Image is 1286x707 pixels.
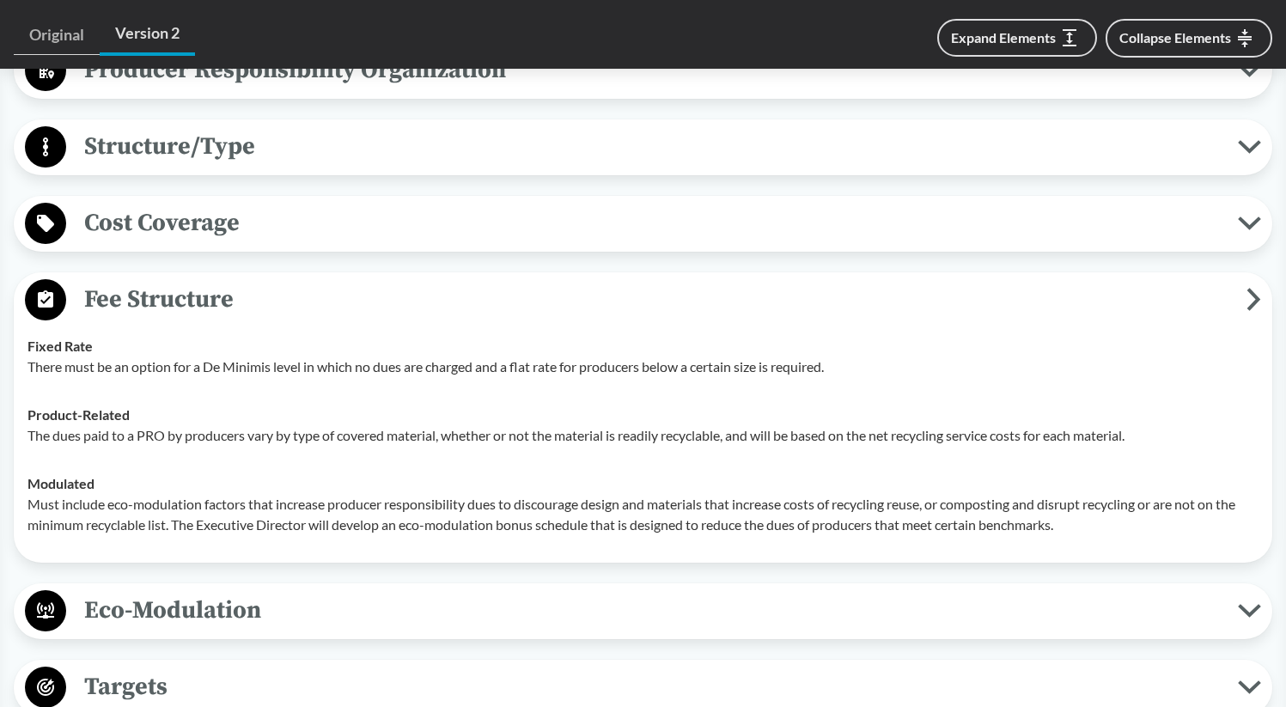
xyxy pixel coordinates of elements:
button: Structure/Type [20,125,1266,169]
span: Structure/Type [66,127,1238,166]
span: Cost Coverage [66,204,1238,242]
span: Eco-Modulation [66,591,1238,630]
p: There must be an option for a De Minimis level in which no dues are charged and a flat rate for p... [27,357,1259,377]
span: Fee Structure [66,280,1246,319]
span: Targets [66,667,1238,706]
button: Producer Responsibility Organization [20,49,1266,93]
span: Producer Responsibility Organization [66,51,1238,89]
a: Version 2 [100,14,195,56]
button: Fee Structure [20,278,1266,322]
strong: Modulated [27,475,94,491]
button: Collapse Elements [1106,19,1272,58]
strong: Fixed Rate [27,338,93,354]
strong: Product-Related [27,406,130,423]
button: Expand Elements [937,19,1097,57]
button: Eco-Modulation [20,589,1266,633]
p: The dues paid to a PRO by producers vary by type of covered material, whether or not the material... [27,425,1259,446]
p: Must include eco-modulation factors that increase producer responsibility dues to discourage desi... [27,494,1259,535]
button: Cost Coverage [20,202,1266,246]
a: Original [14,15,100,55]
